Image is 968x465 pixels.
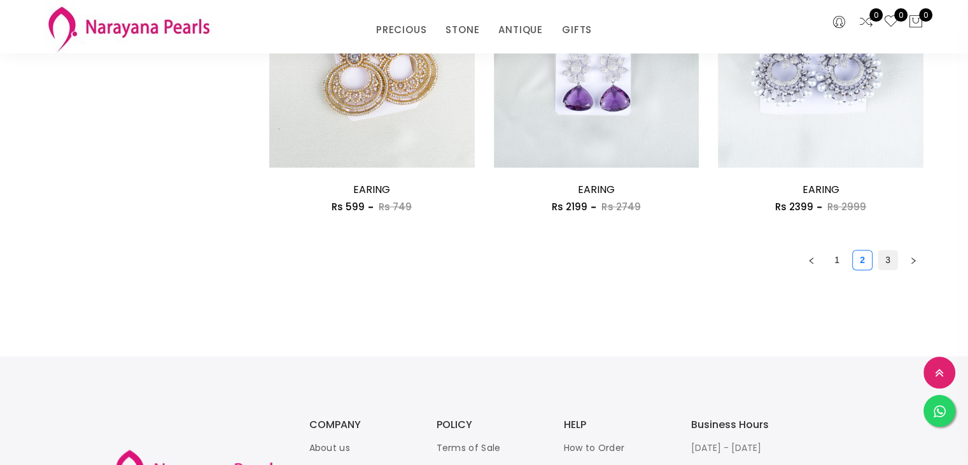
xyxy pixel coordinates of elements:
[827,250,846,269] a: 1
[437,441,501,454] a: Terms of Sale
[894,8,908,22] span: 0
[852,250,873,270] li: 2
[498,20,543,39] a: ANTIQUE
[564,441,625,454] a: How to Order
[919,8,932,22] span: 0
[859,14,874,31] a: 0
[691,440,793,455] p: [DATE] - [DATE]
[908,14,923,31] button: 0
[437,420,538,430] h3: POLICY
[691,420,793,430] h3: Business Hours
[379,200,412,213] span: Rs 749
[827,200,866,213] span: Rs 2999
[353,182,390,197] a: EARING
[869,8,883,22] span: 0
[878,250,898,270] li: 3
[853,250,872,269] a: 2
[564,420,666,430] h3: HELP
[775,200,813,213] span: Rs 2399
[578,182,615,197] a: EARING
[309,441,350,454] a: About us
[803,182,839,197] a: EARING
[909,257,917,264] span: right
[878,250,897,269] a: 3
[309,420,411,430] h3: COMPANY
[903,250,923,270] li: Next Page
[445,20,479,39] a: STONE
[801,250,822,270] li: Previous Page
[552,200,587,213] span: Rs 2199
[903,250,923,270] button: right
[332,200,365,213] span: Rs 599
[601,200,640,213] span: Rs 2749
[827,250,847,270] li: 1
[883,14,899,31] a: 0
[562,20,592,39] a: GIFTS
[376,20,426,39] a: PRECIOUS
[808,257,815,264] span: left
[801,250,822,270] button: left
